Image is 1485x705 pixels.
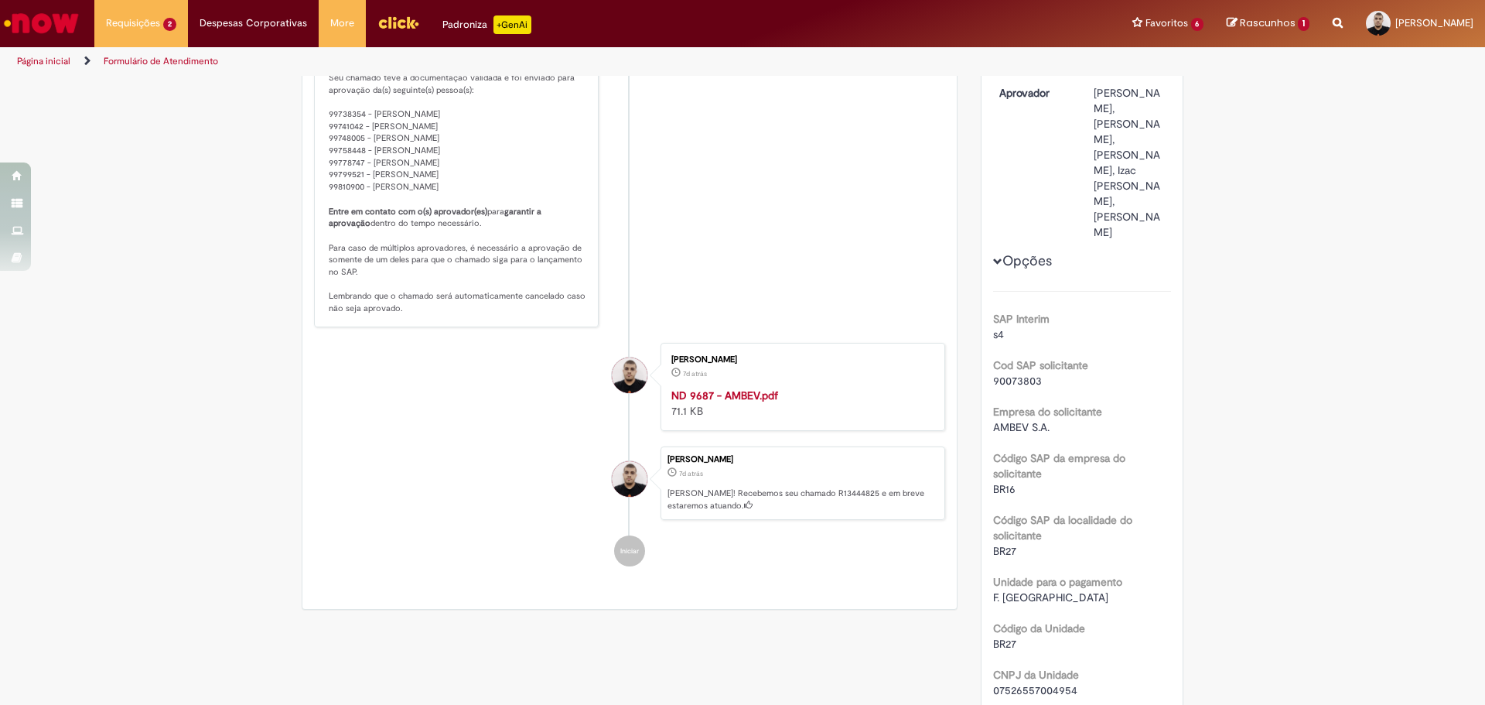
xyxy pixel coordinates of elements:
dt: Aprovador [988,85,1083,101]
span: 90073803 [993,374,1042,388]
a: Formulário de Atendimento [104,55,218,67]
span: Rascunhos [1240,15,1296,30]
span: More [330,15,354,31]
p: Seu chamado teve a documentação validada e foi enviado para aprovação da(s) seguinte(s) pessoa(s)... [329,72,586,315]
span: 7d atrás [679,469,703,478]
div: Padroniza [442,15,531,34]
div: [PERSON_NAME] [667,455,937,464]
span: BR27 [993,637,1016,651]
span: F. [GEOGRAPHIC_DATA] [993,590,1108,604]
span: Favoritos [1145,15,1188,31]
div: 71.1 KB [671,388,929,419]
span: 07526557004954 [993,683,1077,697]
p: [PERSON_NAME]! Recebemos seu chamado R13444825 e em breve estaremos atuando. [667,488,937,512]
time: 25/08/2025 15:01:29 [683,369,707,378]
a: ND 9687 - AMBEV.pdf [671,388,778,402]
span: 6 [1191,18,1204,31]
span: 1 [1298,17,1309,31]
time: 25/08/2025 15:01:48 [679,469,703,478]
span: BR27 [993,544,1016,558]
span: 2 [163,18,176,31]
b: Entre em contato com o(s) aprovador(es) [329,206,487,217]
div: Igor Jose Victor [612,358,647,393]
span: Requisições [106,15,160,31]
div: [PERSON_NAME] [671,355,929,364]
li: Igor Jose Victor [314,447,945,521]
div: Igor Jose Victor [612,461,647,497]
b: CNPJ da Unidade [993,668,1079,682]
span: 7d atrás [683,369,707,378]
b: Empresa do solicitante [993,405,1102,419]
p: +GenAi [493,15,531,34]
span: AMBEV S.A. [993,420,1050,434]
span: s4 [993,327,1004,341]
span: [PERSON_NAME] [1395,16,1473,29]
b: Código da Unidade [993,621,1085,635]
b: SAP Interim [993,312,1050,326]
b: Código SAP da localidade do solicitante [993,513,1132,542]
img: ServiceNow [2,8,81,39]
span: Despesas Corporativas [200,15,307,31]
b: Código SAP da empresa do solicitante [993,451,1125,481]
b: garantir a aprovação [329,206,544,230]
ul: Trilhas de página [12,47,978,76]
a: Rascunhos [1227,16,1309,31]
ul: Histórico de tíquete [314,9,945,583]
img: click_logo_yellow_360x200.png [377,11,419,34]
b: Unidade para o pagamento [993,575,1122,589]
div: [PERSON_NAME], [PERSON_NAME], [PERSON_NAME], Izac [PERSON_NAME], [PERSON_NAME] [1094,85,1166,240]
b: Cod SAP solicitante [993,358,1088,372]
span: BR16 [993,482,1016,496]
a: Página inicial [17,55,70,67]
